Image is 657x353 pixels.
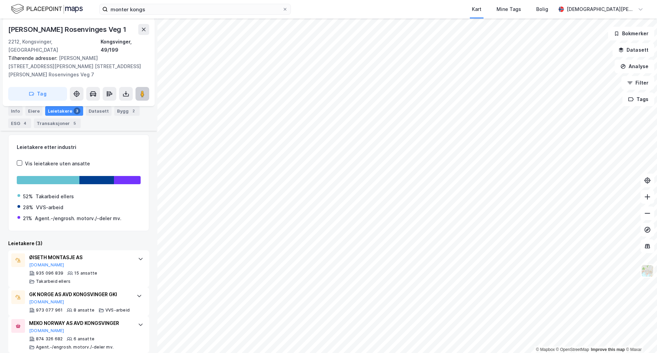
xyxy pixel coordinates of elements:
[623,320,657,353] iframe: Chat Widget
[105,307,130,313] div: VVS-arbeid
[17,143,141,151] div: Leietakere etter industri
[8,87,67,101] button: Tag
[108,4,282,14] input: Søk på adresse, matrikkel, gårdeiere, leietakere eller personer
[8,54,144,79] div: [PERSON_NAME] [STREET_ADDRESS][PERSON_NAME] [STREET_ADDRESS][PERSON_NAME] Rosenvinges Veg 7
[101,38,149,54] div: Kongsvinger, 49/199
[36,270,63,276] div: 935 096 839
[472,5,481,13] div: Kart
[23,192,33,201] div: 52%
[25,106,42,116] div: Eiere
[114,106,140,116] div: Bygg
[8,118,31,128] div: ESG
[86,106,112,116] div: Datasett
[8,106,23,116] div: Info
[8,55,59,61] span: Tilhørende adresser:
[74,307,94,313] div: 8 ansatte
[623,320,657,353] div: Kontrollprogram for chat
[29,253,131,262] div: ØISETH MONTASJE AS
[591,347,625,352] a: Improve this map
[29,299,64,305] button: [DOMAIN_NAME]
[35,214,121,223] div: Agent.-/engrosh. motorv./-deler mv.
[622,92,654,106] button: Tags
[8,38,101,54] div: 2212, Kongsvinger, [GEOGRAPHIC_DATA]
[29,328,64,333] button: [DOMAIN_NAME]
[22,120,28,127] div: 4
[8,239,149,248] div: Leietakere (3)
[45,106,83,116] div: Leietakere
[36,344,114,350] div: Agent.-/engrosh. motorv./-deler mv.
[613,43,654,57] button: Datasett
[497,5,521,13] div: Mine Tags
[74,270,97,276] div: 15 ansatte
[536,5,548,13] div: Bolig
[608,27,654,40] button: Bokmerker
[25,160,90,168] div: Vis leietakere uten ansatte
[36,336,63,342] div: 874 326 682
[29,290,130,299] div: GK NORGE AS AVD KONGSVINGER GKI
[74,336,94,342] div: 6 ansatte
[29,262,64,268] button: [DOMAIN_NAME]
[130,108,137,114] div: 2
[36,279,70,284] div: Takarbeid ellers
[23,214,32,223] div: 21%
[615,60,654,73] button: Analyse
[74,108,80,114] div: 3
[8,24,128,35] div: [PERSON_NAME] Rosenvinges Veg 1
[34,118,81,128] div: Transaksjoner
[556,347,589,352] a: OpenStreetMap
[29,319,131,327] div: MEKO NORWAY AS AVD KONGSVINGER
[36,203,63,212] div: VVS-arbeid
[567,5,635,13] div: [DEMOGRAPHIC_DATA][PERSON_NAME]
[621,76,654,90] button: Filter
[11,3,83,15] img: logo.f888ab2527a4732fd821a326f86c7f29.svg
[23,203,33,212] div: 28%
[536,347,555,352] a: Mapbox
[36,307,63,313] div: 973 077 961
[71,120,78,127] div: 5
[641,264,654,277] img: Z
[36,192,74,201] div: Takarbeid ellers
